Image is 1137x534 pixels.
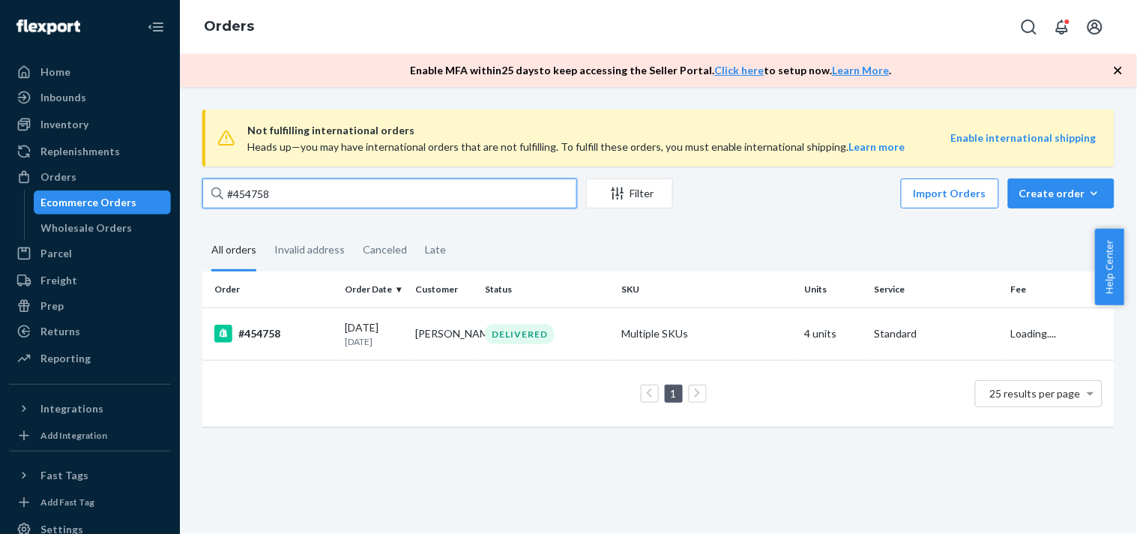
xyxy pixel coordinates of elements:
img: Flexport logo [16,19,80,34]
a: Inventory [9,112,171,136]
div: Prep [40,298,64,313]
a: Orders [204,18,254,34]
div: Filter [587,186,672,201]
div: Replenishments [40,144,120,159]
div: Wholesale Orders [41,220,133,235]
a: Freight [9,268,171,292]
div: Freight [40,273,77,288]
td: Multiple SKUs [616,307,798,360]
a: Ecommerce Orders [34,190,172,214]
div: Fast Tags [40,468,88,483]
th: Status [479,271,616,307]
div: Create order [1019,186,1103,201]
a: Parcel [9,241,171,265]
div: Home [40,64,70,79]
div: DELIVERED [485,324,555,344]
input: Search orders [202,178,577,208]
th: Order Date [340,271,409,307]
div: Invalid address [274,230,345,269]
div: #454758 [214,325,334,343]
div: Reporting [40,351,91,366]
a: Click here [715,64,764,76]
ol: breadcrumbs [192,5,266,49]
a: Enable international shipping [951,131,1097,144]
a: Orders [9,165,171,189]
div: Returns [40,324,80,339]
a: Inbounds [9,85,171,109]
button: Help Center [1095,229,1124,305]
th: Service [868,271,1005,307]
div: All orders [211,230,256,271]
button: Open Search Box [1014,12,1044,42]
button: Integrations [9,397,171,421]
th: SKU [616,271,798,307]
a: Reporting [9,346,171,370]
a: Wholesale Orders [34,216,172,240]
div: Parcel [40,246,72,261]
div: Ecommerce Orders [41,195,137,210]
div: Orders [40,169,76,184]
button: Close Navigation [141,12,171,42]
th: Units [798,271,868,307]
span: Not fulfilling international orders [247,121,951,139]
button: Create order [1008,178,1115,208]
a: Learn more [849,140,905,153]
button: Open account menu [1080,12,1110,42]
td: [PERSON_NAME] [409,307,479,360]
span: 25 results per page [990,387,1081,400]
p: [DATE] [346,335,403,348]
button: Open notifications [1047,12,1077,42]
div: [DATE] [346,320,403,348]
span: Heads up—you may have international orders that are not fulfilling. To fulfill these orders, you ... [247,140,905,153]
a: Learn More [833,64,890,76]
p: Standard [874,326,999,341]
button: Fast Tags [9,463,171,487]
div: Add Integration [40,429,107,442]
button: Import Orders [901,178,999,208]
th: Fee [1005,271,1115,307]
a: Add Fast Tag [9,493,171,511]
div: Canceled [363,230,407,269]
div: Inbounds [40,90,86,105]
div: Late [425,230,446,269]
div: Inventory [40,117,88,132]
a: Add Integration [9,427,171,445]
th: Order [202,271,340,307]
a: Returns [9,319,171,343]
td: Loading.... [1005,307,1115,360]
a: Page 1 is your current page [668,387,680,400]
td: 4 units [798,307,868,360]
a: Prep [9,294,171,318]
div: Integrations [40,401,103,416]
a: Replenishments [9,139,171,163]
a: Home [9,60,171,84]
div: Customer [415,283,473,295]
button: Filter [586,178,673,208]
p: Enable MFA within 25 days to keep accessing the Seller Portal. to setup now. . [411,63,892,78]
div: Add Fast Tag [40,496,94,508]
